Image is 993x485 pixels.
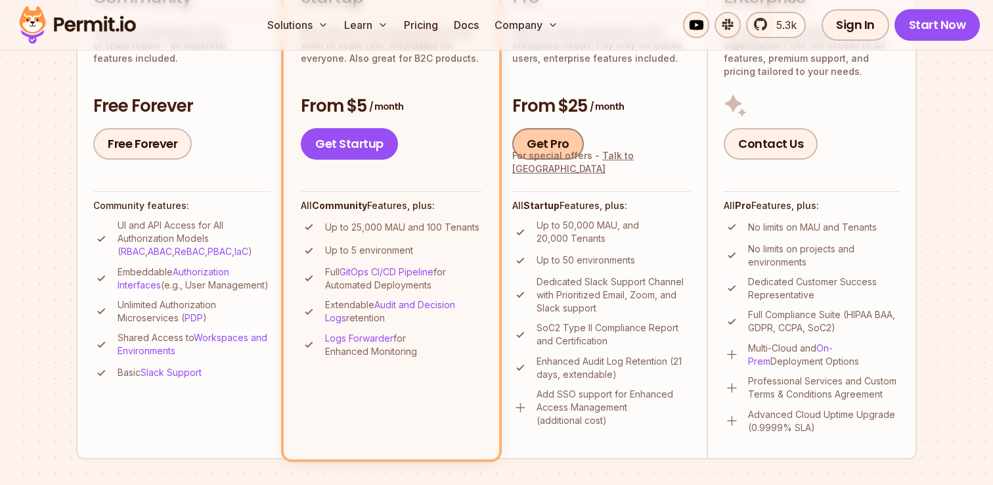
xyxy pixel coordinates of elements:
p: Up to 50,000 MAU, and 20,000 Tenants [537,219,691,245]
a: IaC [234,246,248,257]
p: Multi-Cloud and Deployment Options [748,342,900,368]
h3: From $25 [512,95,691,118]
p: Up to 25,000 MAU and 100 Tenants [325,221,479,234]
h3: Free Forever [93,95,271,118]
a: PBAC [208,246,232,257]
button: Solutions [262,12,334,38]
a: Authorization Interfaces [118,266,229,290]
span: 5.3k [768,17,797,33]
p: Basic [118,366,202,379]
a: PDP [185,312,203,323]
p: Full Compliance Suite (HIPAA BAA, GDPR, CCPA, SoC2) [748,308,900,335]
h3: From $5 [301,95,482,118]
p: Add SSO support for Enhanced Access Management (additional cost) [537,388,691,427]
p: Embeddable (e.g., User Management) [118,266,271,292]
h4: All Features, plus: [512,199,691,212]
span: / month [369,100,403,113]
a: On-Prem [748,342,833,367]
p: No limits on projects and environments [748,242,900,269]
a: 5.3k [746,12,806,38]
button: Company [489,12,563,38]
button: Learn [339,12,393,38]
a: Docs [449,12,484,38]
p: Dedicated Slack Support Channel with Prioritized Email, Zoom, and Slack support [537,275,691,315]
span: / month [590,100,624,113]
strong: Startup [523,200,560,211]
a: Logs Forwarder [325,333,393,344]
p: Unlimited Authorization Microservices ( ) [118,298,271,325]
a: Start Now [894,9,981,41]
p: for Enhanced Monitoring [325,332,482,358]
a: Audit and Decision Logs [325,299,455,323]
p: Got special requirements? Large organization? Get full access to all features, premium support, a... [724,26,900,78]
img: Permit logo [13,3,142,47]
p: Extendable retention [325,298,482,325]
div: For special offers - [512,149,691,175]
p: SoC2 Type II Compliance Report and Certification [537,321,691,348]
a: RBAC [121,246,145,257]
a: Pricing [399,12,443,38]
a: Get Startup [301,128,398,160]
h4: All Features, plus: [301,199,482,212]
p: Up to 5 environment [325,244,413,257]
p: Up to 50 environments [537,254,635,267]
p: Full for Automated Deployments [325,266,482,292]
h4: Community features: [93,199,271,212]
p: Enhanced Audit Log Retention (21 days, extendable) [537,355,691,381]
h4: All Features, plus: [724,199,900,212]
a: Free Forever [93,128,192,160]
p: Professional Services and Custom Terms & Conditions Agreement [748,375,900,401]
a: ReBAC [175,246,205,257]
a: Get Pro [512,128,584,160]
p: Dedicated Customer Success Representative [748,275,900,302]
strong: Pro [735,200,751,211]
a: ABAC [148,246,172,257]
p: Advanced Cloud Uptime Upgrade (0.9999% SLA) [748,408,900,434]
a: Slack Support [141,367,202,378]
p: Shared Access to [118,331,271,358]
a: Contact Us [724,128,818,160]
p: No limits on MAU and Tenants [748,221,877,234]
p: UI and API Access for All Authorization Models ( , , , , ) [118,219,271,258]
a: Sign In [822,9,889,41]
strong: Community [312,200,367,211]
a: GitOps CI/CD Pipeline [340,266,433,277]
